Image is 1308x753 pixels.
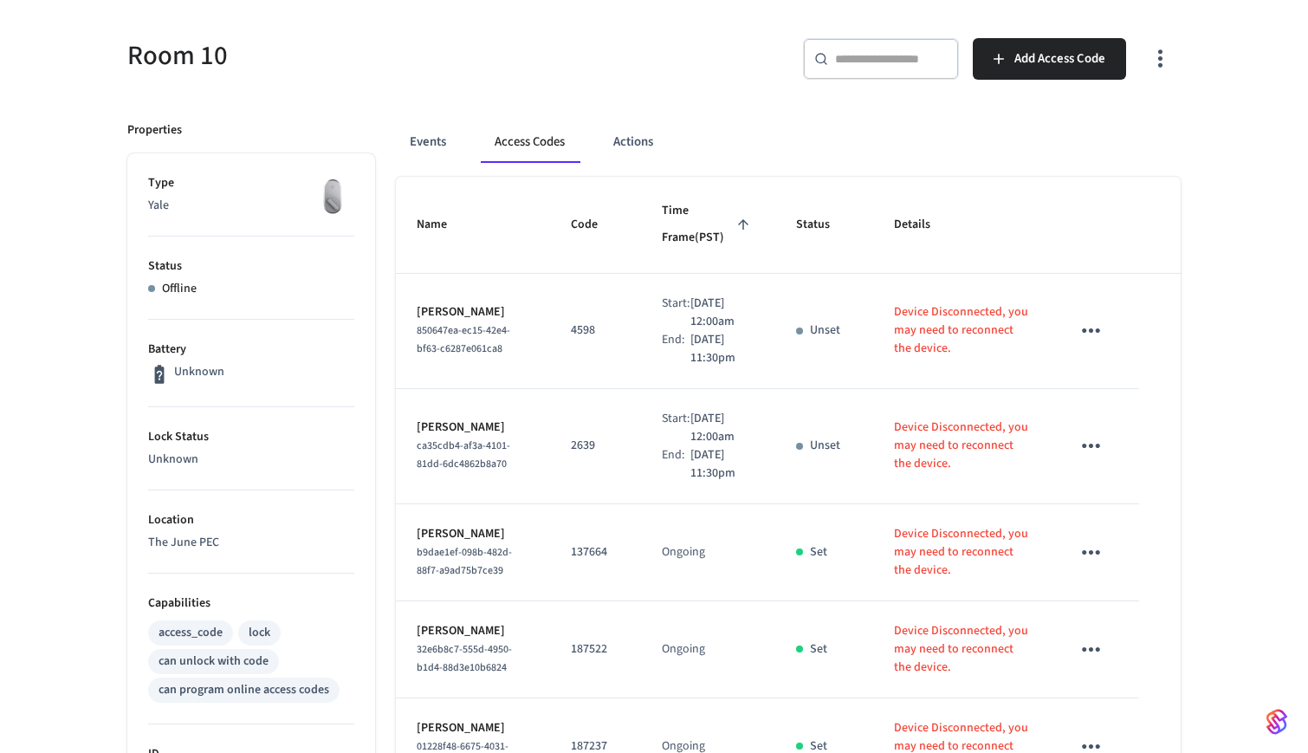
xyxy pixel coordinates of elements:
[148,534,354,552] p: The June PEC
[417,323,510,356] span: 850647ea-ec15-42e4-bf63-c6287e061ca8
[810,321,840,340] p: Unset
[481,121,579,163] button: Access Codes
[148,594,354,613] p: Capabilities
[662,295,690,331] div: Start:
[417,438,510,471] span: ca35cdb4-af3a-4101-81dd-6dc4862b8a70
[796,211,852,238] span: Status
[396,121,1181,163] div: ant example
[148,174,354,192] p: Type
[159,652,269,671] div: can unlock with code
[174,363,224,381] p: Unknown
[641,504,775,601] td: Ongoing
[810,640,827,659] p: Set
[571,321,620,340] p: 4598
[148,257,354,276] p: Status
[417,642,512,675] span: 32e6b8c7-555d-4950-b1d4-88d3e10b6824
[641,601,775,698] td: Ongoing
[662,410,690,446] div: Start:
[894,525,1028,580] p: Device Disconnected, you may need to reconnect the device.
[973,38,1126,80] button: Add Access Code
[690,446,754,483] p: [DATE] 11:30pm
[159,681,329,699] div: can program online access codes
[311,174,354,217] img: August Wifi Smart Lock 3rd Gen, Silver, Front
[894,622,1028,677] p: Device Disconnected, you may need to reconnect the device.
[417,622,529,640] p: [PERSON_NAME]
[662,331,690,367] div: End:
[162,280,197,298] p: Offline
[417,211,469,238] span: Name
[417,719,529,737] p: [PERSON_NAME]
[148,451,354,469] p: Unknown
[159,624,223,642] div: access_code
[396,121,460,163] button: Events
[690,331,754,367] p: [DATE] 11:30pm
[148,197,354,215] p: Yale
[662,198,754,252] span: Time Frame(PST)
[249,624,270,642] div: lock
[894,419,1028,473] p: Device Disconnected, you may need to reconnect the device.
[894,211,953,238] span: Details
[571,437,620,455] p: 2639
[599,121,667,163] button: Actions
[417,303,529,321] p: [PERSON_NAME]
[127,38,644,74] h5: Room 10
[127,121,182,140] p: Properties
[690,295,754,331] p: [DATE] 12:00am
[1014,48,1105,70] span: Add Access Code
[148,341,354,359] p: Battery
[690,410,754,446] p: [DATE] 12:00am
[810,437,840,455] p: Unset
[894,303,1028,358] p: Device Disconnected, you may need to reconnect the device.
[417,545,512,578] span: b9dae1ef-098b-482d-88f7-a9ad75b7ce39
[571,640,620,659] p: 187522
[810,543,827,562] p: Set
[571,543,620,562] p: 137664
[417,419,529,437] p: [PERSON_NAME]
[662,446,690,483] div: End:
[1266,708,1287,736] img: SeamLogoGradient.69752ec5.svg
[148,428,354,446] p: Lock Status
[148,511,354,529] p: Location
[417,525,529,543] p: [PERSON_NAME]
[571,211,620,238] span: Code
